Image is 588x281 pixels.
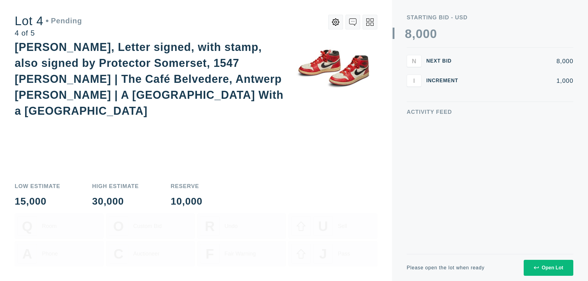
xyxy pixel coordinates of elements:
div: 15,000 [15,196,60,206]
div: 10,000 [171,196,202,206]
div: Next Bid [426,59,463,64]
span: N [412,57,416,64]
div: [PERSON_NAME], Letter signed, with stamp, also signed by Protector Somerset, 1547 [PERSON_NAME] |... [15,41,284,117]
div: Increment [426,78,463,83]
div: , [412,28,416,150]
div: Low Estimate [15,183,60,189]
div: 30,000 [92,196,139,206]
span: I [413,77,415,84]
button: N [407,55,421,67]
div: Reserve [171,183,202,189]
div: Activity Feed [407,109,573,115]
div: 8,000 [468,58,573,64]
div: Starting Bid - USD [407,15,573,20]
div: 4 of 5 [15,29,82,37]
button: Open Lot [524,260,573,276]
button: I [407,75,421,87]
div: 0 [430,28,437,40]
div: Open Lot [534,265,563,271]
div: 8 [405,28,412,40]
div: Pending [46,17,82,25]
div: Lot 4 [15,15,82,27]
div: 0 [423,28,430,40]
div: High Estimate [92,183,139,189]
div: 0 [416,28,423,40]
div: 1,000 [468,78,573,84]
div: Please open the lot when ready [407,265,484,270]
